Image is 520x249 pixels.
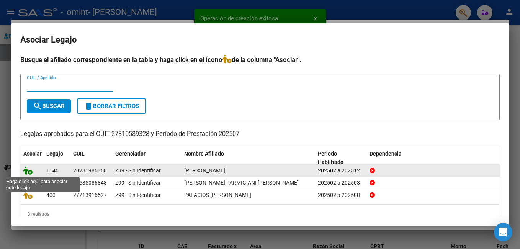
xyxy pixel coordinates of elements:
button: Buscar [27,99,71,113]
mat-icon: delete [84,102,93,111]
div: 20231986368 [73,166,107,175]
span: 1146 [46,167,59,174]
span: Legajo [46,151,63,157]
datatable-header-cell: Periodo Habilitado [315,146,366,171]
datatable-header-cell: Asociar [20,146,43,171]
span: Gerenciador [115,151,146,157]
span: 549 [46,180,56,186]
div: 27213916527 [73,191,107,200]
button: Borrar Filtros [77,98,146,114]
datatable-header-cell: CUIL [70,146,112,171]
span: Z99 - Sin Identificar [115,192,161,198]
span: Dependencia [370,151,402,157]
span: PALACIOS MARIA ANDREA [184,192,251,198]
span: Buscar [33,103,65,110]
div: 3 registros [20,205,500,224]
div: 202502 a 202508 [318,191,363,200]
span: Nombre Afiliado [184,151,224,157]
h4: Busque el afiliado correspondiente en la tabla y haga click en el ícono de la columna "Asociar". [20,55,500,65]
div: 202502 a 202512 [318,166,363,175]
datatable-header-cell: Legajo [43,146,70,171]
span: MORALEZ PARMIGIANI MALENA GUADALUPE [184,180,299,186]
p: Legajos aprobados para el CUIT 27310589328 y Período de Prestación 202507 [20,129,500,139]
span: PERAZZO CARLOS MARCELO [184,167,225,174]
span: Asociar [23,151,42,157]
datatable-header-cell: Gerenciador [112,146,181,171]
span: 400 [46,192,56,198]
div: Open Intercom Messenger [494,223,512,241]
h2: Asociar Legajo [20,33,500,47]
datatable-header-cell: Dependencia [366,146,500,171]
datatable-header-cell: Nombre Afiliado [181,146,315,171]
div: 202502 a 202508 [318,179,363,187]
span: CUIL [73,151,85,157]
span: Z99 - Sin Identificar [115,167,161,174]
span: Borrar Filtros [84,103,139,110]
mat-icon: search [33,102,42,111]
span: Z99 - Sin Identificar [115,180,161,186]
div: 27535086848 [73,179,107,187]
span: Periodo Habilitado [318,151,343,165]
